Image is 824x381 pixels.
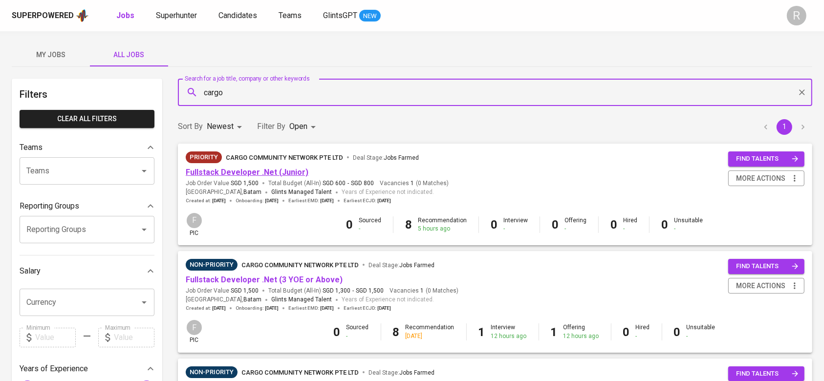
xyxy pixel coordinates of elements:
[186,197,226,204] span: Created at :
[777,119,792,135] button: page 1
[503,225,528,233] div: -
[20,359,154,379] div: Years of Experience
[552,218,559,232] b: 0
[289,118,319,136] div: Open
[289,122,307,131] span: Open
[736,368,799,380] span: find talents
[279,10,304,22] a: Teams
[186,366,238,378] div: Sufficient Talents in Pipeline
[186,212,203,229] div: F
[380,179,449,188] span: Vacancies ( 0 Matches )
[564,225,586,233] div: -
[406,332,455,340] div: [DATE]
[377,197,391,204] span: [DATE]
[243,188,261,197] span: Batam
[728,278,804,294] button: more actions
[236,197,279,204] span: Onboarding :
[137,164,151,178] button: Open
[342,295,434,305] span: Years of Experience not indicated.
[409,179,414,188] span: 1
[359,216,381,233] div: Sourced
[352,287,354,295] span: -
[636,332,650,340] div: -
[20,261,154,281] div: Salary
[218,11,257,20] span: Candidates
[156,11,197,20] span: Superhunter
[186,152,222,162] span: Priority
[231,287,259,295] span: SGD 1,500
[186,188,261,197] span: [GEOGRAPHIC_DATA] ,
[186,179,259,188] span: Job Order Value
[687,332,716,340] div: -
[623,225,637,233] div: -
[20,200,79,212] p: Reporting Groups
[353,154,419,161] span: Deal Stage :
[369,369,434,376] span: Deal Stage :
[35,328,76,347] input: Value
[156,10,199,22] a: Superhunter
[96,49,162,61] span: All Jobs
[20,138,154,157] div: Teams
[186,295,261,305] span: [GEOGRAPHIC_DATA] ,
[610,218,617,232] b: 0
[320,305,334,312] span: [DATE]
[20,265,41,277] p: Salary
[218,10,259,22] a: Candidates
[12,8,89,23] a: Superpoweredapp logo
[757,119,812,135] nav: pagination navigation
[728,170,804,187] button: more actions
[178,121,203,132] p: Sort By
[236,305,279,312] span: Onboarding :
[419,287,424,295] span: 1
[241,261,359,269] span: cargo community network pte ltd
[323,287,350,295] span: SGD 1,300
[334,325,341,339] b: 0
[369,262,434,269] span: Deal Stage :
[736,261,799,272] span: find talents
[116,10,136,22] a: Jobs
[356,287,384,295] span: SGD 1,500
[186,151,222,163] div: New Job received from Demand Team
[137,223,151,236] button: Open
[268,287,384,295] span: Total Budget (All-In)
[20,142,43,153] p: Teams
[12,10,74,21] div: Superpowered
[207,121,234,132] p: Newest
[347,332,369,340] div: -
[491,323,527,340] div: Interview
[186,305,226,312] span: Created at :
[377,305,391,312] span: [DATE]
[491,332,527,340] div: 12 hours ago
[27,113,147,125] span: Clear All filters
[359,11,381,21] span: NEW
[20,363,88,375] p: Years of Experience
[226,154,343,161] span: cargo community network pte ltd
[186,260,238,270] span: Non-Priority
[76,8,89,23] img: app logo
[344,197,391,204] span: Earliest ECJD :
[186,367,238,377] span: Non-Priority
[265,197,279,204] span: [DATE]
[186,319,203,336] div: F
[346,218,353,232] b: 0
[736,153,799,165] span: find talents
[661,218,668,232] b: 0
[687,323,716,340] div: Unsuitable
[231,179,259,188] span: SGD 1,500
[265,305,279,312] span: [DATE]
[243,295,261,305] span: Batam
[351,179,374,188] span: SGD 800
[212,305,226,312] span: [DATE]
[347,179,349,188] span: -
[271,296,332,303] span: Glints Managed Talent
[491,218,498,232] b: 0
[20,196,154,216] div: Reporting Groups
[405,218,412,232] b: 8
[20,86,154,102] h6: Filters
[564,323,599,340] div: Offering
[18,49,84,61] span: My Jobs
[623,325,630,339] b: 0
[288,197,334,204] span: Earliest EMD :
[623,216,637,233] div: Hired
[736,280,785,292] span: more actions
